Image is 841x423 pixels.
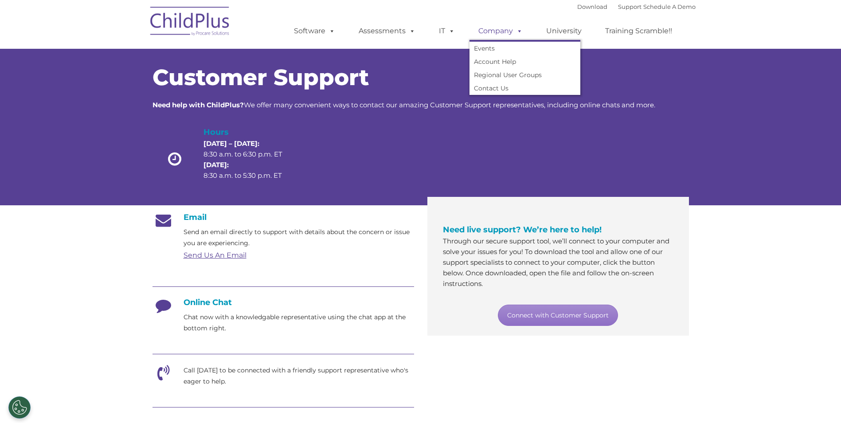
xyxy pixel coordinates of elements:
[285,22,344,40] a: Software
[184,312,414,334] p: Chat now with a knowledgable representative using the chat app at the bottom right.
[153,101,244,109] strong: Need help with ChildPlus?
[184,227,414,249] p: Send an email directly to support with details about the concern or issue you are experiencing.
[469,22,532,40] a: Company
[618,3,642,10] a: Support
[443,236,673,289] p: Through our secure support tool, we’ll connect to your computer and solve your issues for you! To...
[146,0,235,45] img: ChildPlus by Procare Solutions
[203,138,297,181] p: 8:30 a.m. to 6:30 p.m. ET 8:30 a.m. to 5:30 p.m. ET
[350,22,424,40] a: Assessments
[203,139,259,148] strong: [DATE] – [DATE]:
[153,64,369,91] span: Customer Support
[203,126,297,138] h4: Hours
[184,365,414,387] p: Call [DATE] to be connected with a friendly support representative who's eager to help.
[537,22,591,40] a: University
[469,42,580,55] a: Events
[469,82,580,95] a: Contact Us
[469,55,580,68] a: Account Help
[153,298,414,307] h4: Online Chat
[596,22,681,40] a: Training Scramble!!
[153,212,414,222] h4: Email
[8,396,31,419] button: Cookies Settings
[203,161,229,169] strong: [DATE]:
[469,68,580,82] a: Regional User Groups
[577,3,607,10] a: Download
[153,101,655,109] span: We offer many convenient ways to contact our amazing Customer Support representatives, including ...
[430,22,464,40] a: IT
[498,305,618,326] a: Connect with Customer Support
[443,225,602,235] span: Need live support? We’re here to help!
[184,251,246,259] a: Send Us An Email
[577,3,696,10] font: |
[643,3,696,10] a: Schedule A Demo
